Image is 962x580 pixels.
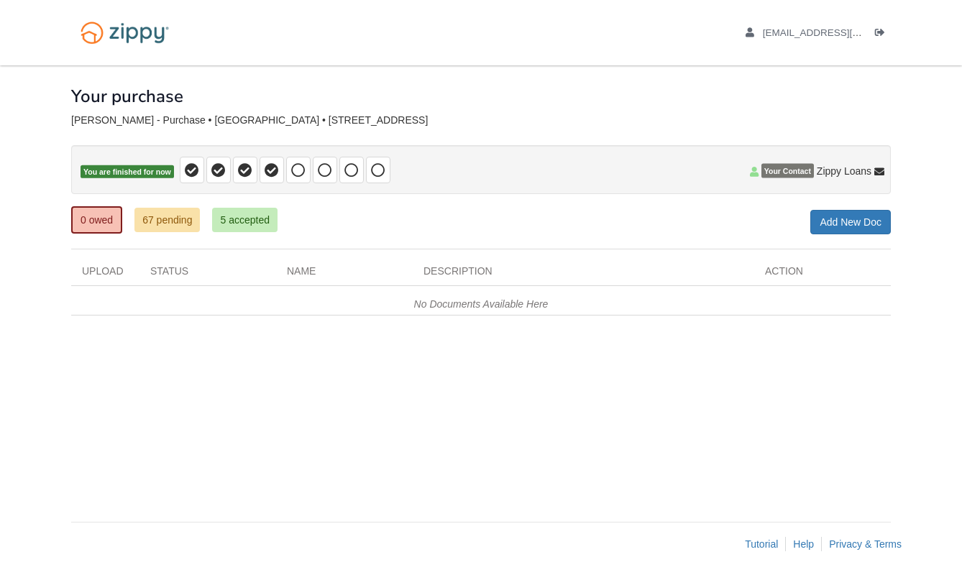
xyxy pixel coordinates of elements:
a: Help [793,538,814,550]
div: Name [276,264,413,285]
a: edit profile [746,27,927,42]
span: Your Contact [761,164,814,178]
span: You are finished for now [81,165,174,179]
a: Tutorial [745,538,778,550]
div: Upload [71,264,139,285]
img: Logo [71,14,178,51]
a: 5 accepted [212,208,278,232]
a: 0 owed [71,206,122,234]
div: Action [754,264,891,285]
a: Add New Doc [810,210,891,234]
h1: Your purchase [71,87,183,106]
div: Description [413,264,754,285]
a: Privacy & Terms [829,538,902,550]
em: No Documents Available Here [414,298,549,310]
span: Zippy Loans [817,164,871,178]
a: 67 pending [134,208,200,232]
a: Log out [875,27,891,42]
div: Status [139,264,276,285]
span: rfultz@bsu.edu [763,27,927,38]
div: [PERSON_NAME] - Purchase • [GEOGRAPHIC_DATA] • [STREET_ADDRESS] [71,114,891,126]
